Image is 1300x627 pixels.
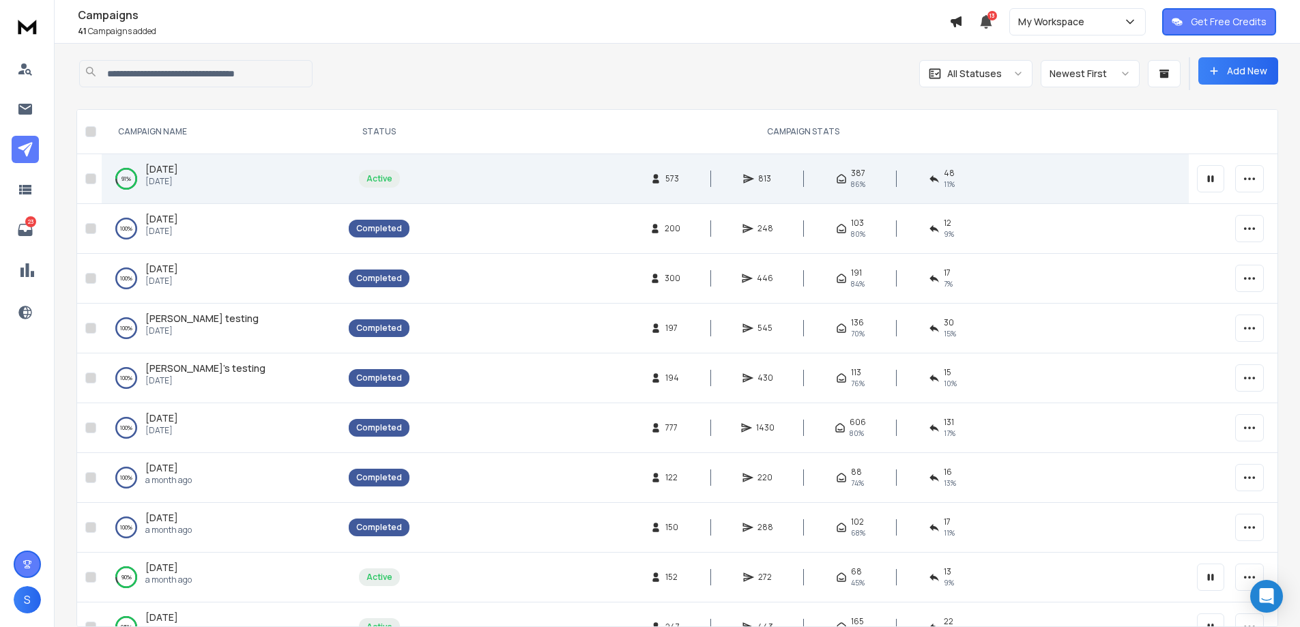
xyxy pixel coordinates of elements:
span: 103 [851,218,864,229]
div: Active [366,572,392,583]
a: [DATE] [145,511,178,525]
span: 70 % [851,328,865,339]
p: 100 % [120,321,132,335]
span: 15 [944,367,951,378]
span: 17 [944,267,951,278]
span: 545 [757,323,772,334]
td: 100%[DATE]a month ago [102,503,341,553]
a: [DATE] [145,561,178,574]
a: [DATE] [145,262,178,276]
span: 113 [851,367,861,378]
div: Completed [356,472,402,483]
span: 288 [757,522,773,533]
span: 88 [851,467,862,478]
span: 122 [665,472,679,483]
span: 80 % [851,229,865,239]
span: 22 [944,616,953,627]
span: 13 [987,11,997,20]
td: 100%[DATE]a month ago [102,453,341,503]
span: 10 % [944,378,957,389]
span: 200 [665,223,680,234]
span: [DATE] [145,212,178,225]
p: a month ago [145,525,192,536]
span: 165 [851,616,864,627]
span: 9 % [944,229,954,239]
p: 100 % [120,222,132,235]
th: STATUS [341,110,418,154]
p: Get Free Credits [1191,15,1267,29]
div: Completed [356,273,402,284]
span: 777 [665,422,679,433]
span: 150 [665,522,679,533]
span: 13 [944,566,951,577]
a: [DATE] [145,611,178,624]
span: 102 [851,516,864,527]
span: 48 [944,168,955,179]
button: Add New [1198,57,1278,85]
span: 272 [758,572,772,583]
span: 7 % [944,278,953,289]
p: a month ago [145,475,192,486]
span: 194 [665,373,679,383]
a: [DATE] [145,162,178,176]
span: [DATE] [145,461,178,474]
button: S [14,586,41,613]
p: 100 % [120,521,132,534]
span: [DATE] [145,411,178,424]
span: 74 % [851,478,864,489]
h1: Campaigns [78,7,949,23]
span: 68 [851,566,862,577]
span: 446 [757,273,773,284]
div: Completed [356,522,402,533]
span: 430 [757,373,773,383]
span: [PERSON_NAME] testing [145,312,259,325]
p: a month ago [145,574,192,585]
p: [DATE] [145,176,178,187]
p: 23 [25,216,36,227]
span: 15 % [944,328,956,339]
div: Open Intercom Messenger [1250,580,1283,613]
span: [DATE] [145,511,178,524]
p: [DATE] [145,375,265,386]
p: My Workspace [1018,15,1090,29]
td: 100%[DATE][DATE] [102,254,341,304]
span: 41 [78,25,87,37]
p: Campaigns added [78,26,949,37]
span: 573 [665,173,679,184]
div: Completed [356,323,402,334]
div: Completed [356,422,402,433]
a: [PERSON_NAME]'s testing [145,362,265,375]
button: Newest First [1041,60,1140,87]
span: 12 [944,218,951,229]
span: 45 % [851,577,865,588]
span: 13 % [944,478,956,489]
a: [DATE] [145,461,178,475]
a: 23 [12,216,39,244]
button: Get Free Credits [1162,8,1276,35]
span: 152 [665,572,679,583]
span: 220 [757,472,772,483]
span: 68 % [851,527,865,538]
th: CAMPAIGN NAME [102,110,341,154]
p: [DATE] [145,325,259,336]
span: 86 % [851,179,865,190]
p: 100 % [120,371,132,385]
p: 91 % [121,172,131,186]
td: 100%[DATE][DATE] [102,204,341,254]
span: 248 [757,223,773,234]
p: 90 % [121,570,132,584]
span: 16 [944,467,952,478]
span: 191 [851,267,862,278]
span: 11 % [944,527,955,538]
span: 11 % [944,179,955,190]
p: 100 % [120,421,132,435]
span: 76 % [851,378,865,389]
span: 80 % [850,428,864,439]
a: [DATE] [145,411,178,425]
img: logo [14,14,41,39]
p: [DATE] [145,276,178,287]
